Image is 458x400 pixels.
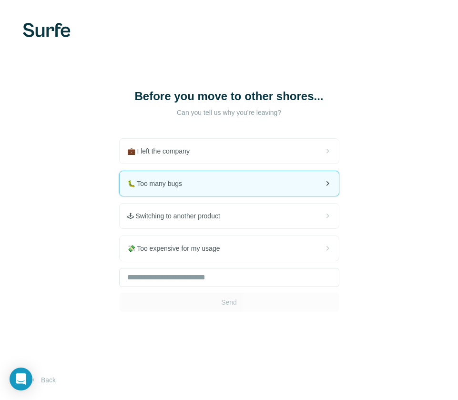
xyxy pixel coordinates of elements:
h1: Before you move to other shores... [134,89,325,104]
span: 💸 Too expensive for my usage [127,244,228,253]
div: Open Intercom Messenger [10,368,32,390]
span: 💼 I left the company [127,146,197,156]
span: 🕹 Switching to another product [127,211,228,221]
img: Surfe's logo [23,23,71,37]
p: Can you tell us why you're leaving? [134,108,325,117]
span: 🐛 Too many bugs [127,179,190,188]
button: Back [23,371,62,389]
